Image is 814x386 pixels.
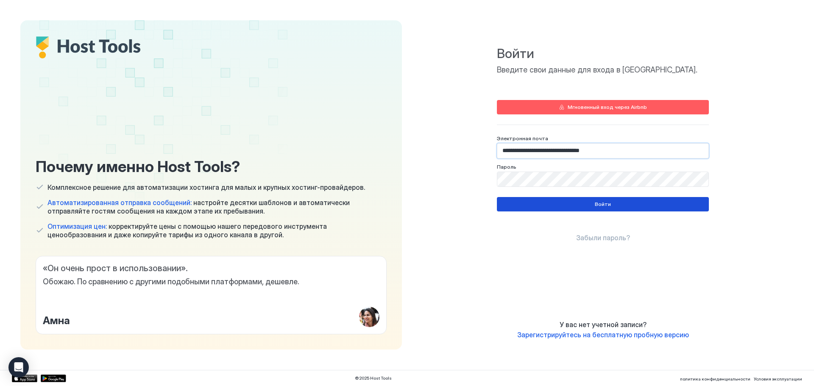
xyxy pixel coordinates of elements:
[754,374,802,383] a: Условия эксплуатации
[497,100,709,114] button: Мгновенный вход через Airbnb
[680,374,750,383] a: политика конфиденциальности
[680,376,750,381] font: политика конфиденциальности
[497,65,697,74] font: Введите свои данные для входа в [GEOGRAPHIC_DATA].
[497,164,516,170] font: Пароль
[36,157,240,176] font: Почему именно Host Tools?
[576,233,630,242] a: Забыли пароль?
[497,172,708,186] input: Поле ввода
[497,46,534,61] font: Войти
[576,233,630,242] font: Забыли пароль?
[47,263,181,273] font: Он очень прост в использовании
[47,198,192,207] font: Автоматизированная отправка сообщений:
[359,375,392,380] font: 2025 Host Tools
[181,263,188,273] font: ».
[47,222,329,239] font: корректируйте цены с помощью нашего передового инструмента ценообразования и даже копируйте тариф...
[43,263,47,273] font: «
[517,330,689,339] a: Зарегистрируйтесь на бесплатную пробную версию
[560,320,647,329] font: У вас нет учетной записи?
[8,357,29,378] div: Open Intercom Messenger
[568,104,647,110] font: Мгновенный вход через Airbnb
[497,197,709,211] button: Войти
[754,376,802,381] font: Условия эксплуатации
[43,314,70,327] font: Амна
[47,198,351,215] font: настройте десятки шаблонов и автоматически отправляйте гостям сообщения на каждом этапе их пребыв...
[41,375,66,382] a: Google Play Маркет
[47,222,107,230] font: Оптимизация цен:
[359,307,379,327] div: профиль
[12,375,37,382] a: Магазин приложений
[497,144,708,158] input: Поле ввода
[43,277,299,286] font: Обожаю. По сравнению с другими подобными платформами, дешевле.
[595,201,611,207] font: Войти
[517,330,689,339] font: Зарегистрируйтесь на бесплатную пробную версию
[497,135,548,142] font: Электронная почта
[47,183,365,192] font: Комплексное решение для автоматизации хостинга для малых и крупных хостинг-провайдеров.
[355,375,359,380] font: ©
